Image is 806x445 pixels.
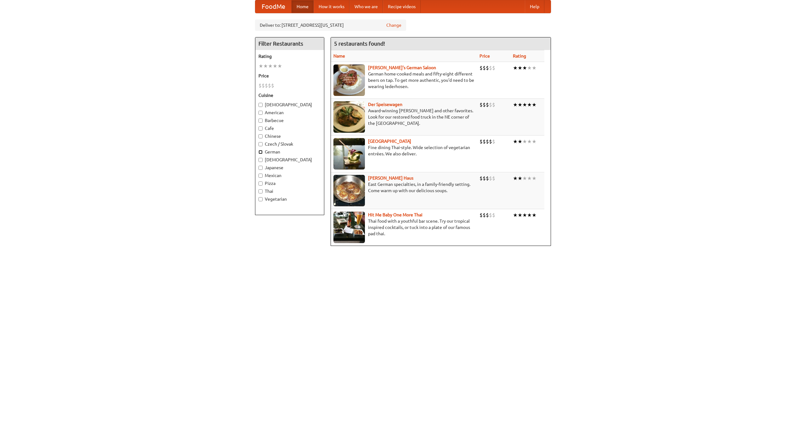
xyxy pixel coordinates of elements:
li: $ [486,175,489,182]
input: Chinese [258,134,263,138]
a: Rating [513,53,526,58]
label: Thai [258,188,321,194]
h5: Price [258,73,321,79]
li: ★ [527,101,532,108]
li: $ [268,82,271,89]
li: $ [489,64,492,71]
input: Japanese [258,166,263,170]
li: $ [480,138,483,145]
a: Recipe videos [383,0,421,13]
li: $ [492,64,495,71]
label: Japanese [258,164,321,171]
li: $ [271,82,274,89]
li: ★ [273,63,277,70]
li: $ [480,175,483,182]
li: $ [483,138,486,145]
li: ★ [277,63,282,70]
li: ★ [527,175,532,182]
li: $ [483,212,486,219]
a: Change [386,22,401,28]
h4: Filter Restaurants [255,37,324,50]
p: East German specialties, in a family-friendly setting. Come warm up with our delicious soups. [333,181,474,194]
a: [GEOGRAPHIC_DATA] [368,139,411,144]
label: [DEMOGRAPHIC_DATA] [258,157,321,163]
input: [DEMOGRAPHIC_DATA] [258,103,263,107]
li: ★ [513,175,518,182]
li: ★ [527,138,532,145]
input: Cafe [258,126,263,131]
li: $ [489,138,492,145]
a: FoodMe [255,0,292,13]
li: ★ [263,63,268,70]
li: $ [480,101,483,108]
ng-pluralize: 5 restaurants found! [334,41,385,47]
li: $ [489,101,492,108]
a: Who we are [349,0,383,13]
label: American [258,109,321,116]
input: German [258,150,263,154]
li: ★ [518,138,522,145]
a: Hit Me Baby One More Thai [368,212,423,217]
li: $ [483,175,486,182]
img: speisewagen.jpg [333,101,365,133]
label: Barbecue [258,117,321,124]
li: ★ [522,64,527,71]
li: ★ [527,64,532,71]
li: $ [486,101,489,108]
li: ★ [522,138,527,145]
li: $ [262,82,265,89]
li: $ [258,82,262,89]
label: Chinese [258,133,321,139]
h5: Rating [258,53,321,59]
a: Home [292,0,314,13]
img: babythai.jpg [333,212,365,243]
li: ★ [518,64,522,71]
li: $ [486,138,489,145]
div: Deliver to: [STREET_ADDRESS][US_STATE] [255,19,406,31]
img: esthers.jpg [333,64,365,96]
li: $ [483,64,486,71]
li: ★ [518,175,522,182]
p: Fine dining Thai-style. Wide selection of vegetarian entrées. We also deliver. [333,144,474,157]
li: $ [480,64,483,71]
p: Award-winning [PERSON_NAME] and other favorites. Look for our restored food truck in the NE corne... [333,108,474,126]
li: ★ [513,64,518,71]
a: Help [525,0,544,13]
li: ★ [518,212,522,219]
input: American [258,111,263,115]
li: $ [489,212,492,219]
label: Cafe [258,125,321,131]
label: German [258,149,321,155]
li: $ [480,212,483,219]
label: Pizza [258,180,321,186]
a: [PERSON_NAME]'s German Saloon [368,65,436,70]
input: Thai [258,189,263,193]
p: German home-cooked meals and fifty-eight different beers on tap. To get more authentic, you'd nee... [333,71,474,90]
label: Czech / Slovak [258,141,321,147]
li: ★ [522,175,527,182]
a: Price [480,53,490,58]
label: [DEMOGRAPHIC_DATA] [258,102,321,108]
li: ★ [532,138,536,145]
label: Mexican [258,172,321,179]
label: Vegetarian [258,196,321,202]
input: [DEMOGRAPHIC_DATA] [258,158,263,162]
li: ★ [513,138,518,145]
a: How it works [314,0,349,13]
a: Der Speisewagen [368,102,402,107]
li: ★ [522,101,527,108]
li: ★ [532,212,536,219]
li: ★ [268,63,273,70]
a: [PERSON_NAME] Haus [368,175,413,181]
li: $ [492,175,495,182]
li: $ [489,175,492,182]
input: Mexican [258,174,263,178]
li: ★ [513,212,518,219]
li: $ [486,64,489,71]
li: $ [492,212,495,219]
input: Barbecue [258,119,263,123]
li: $ [483,101,486,108]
